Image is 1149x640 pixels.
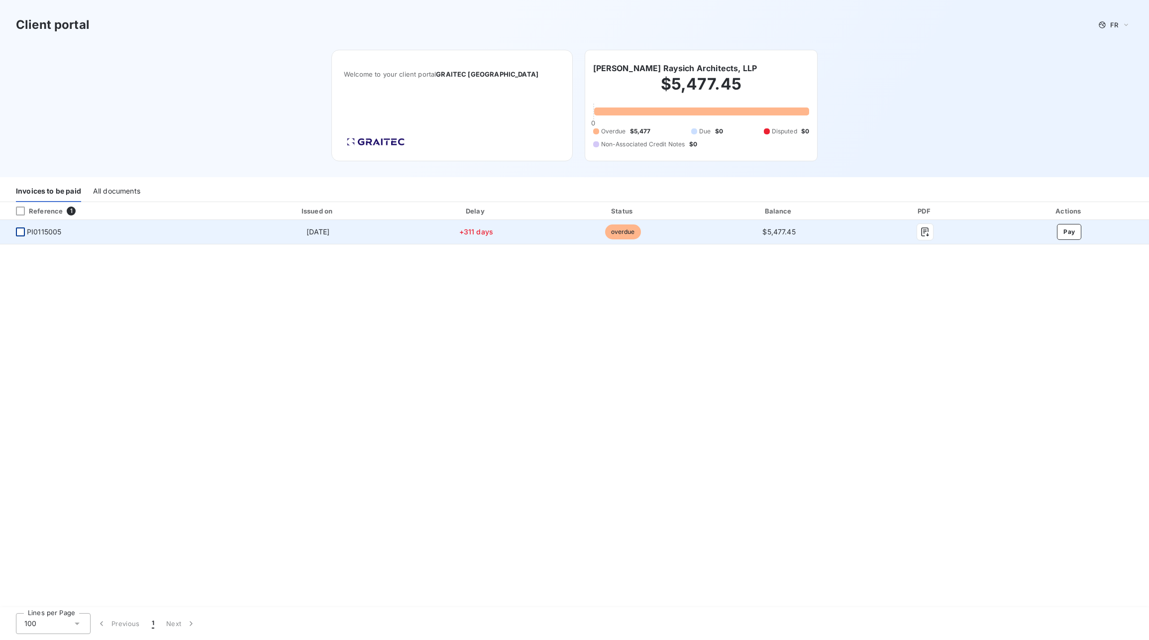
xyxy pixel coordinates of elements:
h2: $5,477.45 [593,74,810,104]
button: Next [160,613,202,634]
span: GRAITEC [GEOGRAPHIC_DATA] [436,70,538,78]
span: Due [699,127,711,136]
div: Delay [406,206,546,216]
span: $5,477.45 [762,227,795,236]
div: Reference [8,207,63,215]
span: Welcome to your client portal [344,70,560,78]
span: $0 [801,127,809,136]
h3: Client portal [16,16,90,34]
div: Actions [992,206,1147,216]
button: 1 [146,613,160,634]
button: Pay [1057,224,1081,240]
div: Invoices to be paid [16,181,81,202]
div: PDF [862,206,987,216]
div: All documents [93,181,140,202]
button: Previous [91,613,146,634]
div: Issued on [234,206,403,216]
div: Balance [700,206,858,216]
div: Status [550,206,696,216]
span: $5,477 [630,127,651,136]
span: 0 [591,119,595,127]
span: [DATE] [307,227,330,236]
h6: [PERSON_NAME] Raysich Architects, LLP [593,62,757,74]
span: 1 [67,207,76,215]
span: $0 [715,127,723,136]
span: 100 [24,619,36,629]
span: FR [1110,21,1118,29]
span: Overdue [601,127,626,136]
span: overdue [605,224,641,239]
img: Company logo [344,135,408,149]
span: +311 days [459,227,493,236]
span: $0 [689,140,697,149]
span: Disputed [772,127,797,136]
span: PI0115005 [27,227,61,237]
span: Non-Associated Credit Notes [601,140,685,149]
span: 1 [152,619,154,629]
